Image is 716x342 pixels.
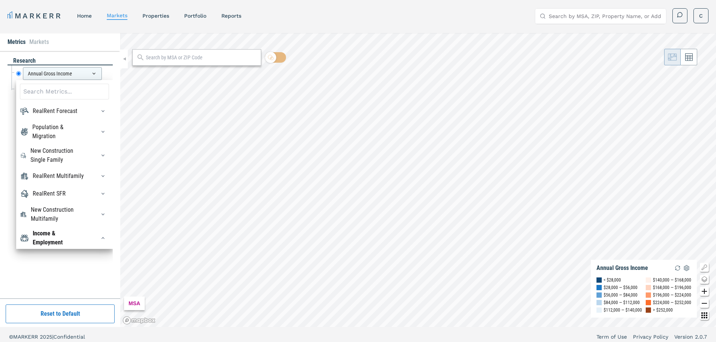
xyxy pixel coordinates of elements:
a: markets [107,12,127,18]
li: Markets [29,38,49,47]
div: Annual Gross Income [23,67,102,80]
button: RealRent SFRRealRent SFR [97,188,109,200]
div: $112,000 — $140,000 [604,306,642,314]
button: Zoom out map button [700,299,709,308]
button: C [693,8,708,23]
button: Change style map button [700,275,709,284]
div: RealRent Forecast [33,107,77,116]
button: Income & EmploymentIncome & Employment [97,232,109,244]
img: RealRent Forecast [20,107,29,116]
a: reports [221,13,241,19]
button: RealRent ForecastRealRent Forecast [97,105,109,117]
button: Zoom in map button [700,287,709,296]
button: New Construction MultifamilyNew Construction Multifamily [97,208,109,220]
div: RealRent ForecastRealRent Forecast [20,105,109,117]
div: < $28,000 [604,276,621,284]
a: Mapbox logo [123,316,156,325]
div: Income & EmploymentIncome & Employment [20,229,109,247]
div: RealRent Multifamily [33,172,84,181]
a: home [77,13,92,19]
span: © [9,334,13,340]
button: Population & MigrationPopulation & Migration [97,126,109,138]
a: Privacy Policy [633,333,668,340]
div: New Construction Single Family [30,146,87,164]
span: C [699,12,703,20]
button: Other options map button [700,311,709,320]
div: Income & Employment [33,229,86,247]
div: $224,000 — $252,000 [653,299,691,306]
div: MSA [124,297,145,310]
div: $28,000 — $56,000 [604,284,637,291]
button: New Construction Single FamilyNew Construction Single Family [97,149,109,161]
a: Term of Use [596,333,627,340]
span: Confidential [53,334,85,340]
img: New Construction Multifamily [20,210,27,219]
a: MARKERR [8,11,62,21]
div: Population & Migration [32,123,86,141]
button: RealRent MultifamilyRealRent Multifamily [97,170,109,182]
div: New Construction Multifamily [31,205,86,223]
a: Version 2.0.7 [674,333,707,340]
button: Reset to Default [6,304,115,323]
div: RealRent MultifamilyRealRent Multifamily [20,170,109,182]
div: Annual Gross Income [596,264,648,272]
span: 2025 | [40,334,53,340]
div: RealRent SFRRealRent SFR [20,188,109,200]
div: $56,000 — $84,000 [604,291,637,299]
input: Search by MSA, ZIP, Property Name, or Address [549,9,662,24]
img: Reload Legend [673,264,682,273]
div: New Construction Single FamilyNew Construction Single Family [20,146,109,164]
img: RealRent Multifamily [20,172,29,181]
img: Population & Migration [20,127,29,136]
div: $140,000 — $168,000 [653,276,691,284]
div: $168,000 — $196,000 [653,284,691,291]
input: Search by MSA or ZIP Code [146,54,257,62]
a: Portfolio [184,13,206,19]
img: New Construction Single Family [20,151,27,160]
img: RealRent SFR [20,189,29,198]
div: $196,000 — $224,000 [653,291,691,299]
canvas: Map [120,33,716,327]
img: Income & Employment [20,234,29,243]
a: properties [142,13,169,19]
button: Show/Hide Legend Map Button [700,263,709,272]
div: New Construction MultifamilyNew Construction Multifamily [20,205,109,223]
input: Search Metrics... [20,84,109,99]
li: Metrics [8,38,26,47]
img: Settings [682,264,691,273]
div: $84,000 — $112,000 [604,299,640,306]
div: research [8,57,113,65]
div: Population & MigrationPopulation & Migration [20,123,109,141]
span: MARKERR [13,334,40,340]
div: > $252,000 [653,306,673,314]
div: RealRent SFR [33,189,66,198]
